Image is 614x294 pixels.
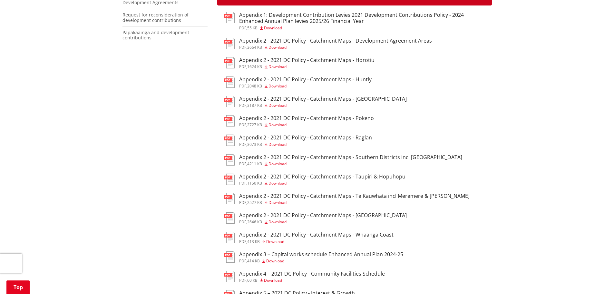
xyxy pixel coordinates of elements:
[239,104,407,107] div: ,
[224,115,374,127] a: Appendix 2 - 2021 DC Policy - Catchment Maps - Pokeno pdf,2727 KB Download
[224,232,235,243] img: document-pdf.svg
[239,278,246,283] span: pdf
[239,193,470,199] h3: Appendix 2 - 2021 DC Policy - Catchment Maps - Te Kauwhata incl Meremere & [PERSON_NAME]
[239,180,246,186] span: pdf
[247,142,262,147] span: 3073 KB
[264,25,282,31] span: Download
[239,161,246,167] span: pdf
[247,103,262,108] span: 3187 KB
[247,83,262,89] span: 2048 KB
[224,154,462,166] a: Appendix 2 - 2021 DC Policy - Catchment Maps - Southern Districts incl [GEOGRAPHIC_DATA] pdf,4211...
[268,219,287,225] span: Download
[247,239,260,244] span: 413 KB
[224,135,372,146] a: Appendix 2 - 2021 DC Policy - Catchment Maps - Raglan pdf,3073 KB Download
[239,219,246,225] span: pdf
[239,96,407,102] h3: Appendix 2 - 2021 DC Policy - Catchment Maps - [GEOGRAPHIC_DATA]
[224,193,470,205] a: Appendix 2 - 2021 DC Policy - Catchment Maps - Te Kauwhata incl Meremere & [PERSON_NAME] pdf,2527...
[224,271,385,282] a: Appendix 4 – 2021 DC Policy - Community Facilities Schedule pdf,60 KB Download
[224,251,403,263] a: Appendix 3 – Capital works schedule Enhanced Annual Plan 2024-25 pdf,414 KB Download
[268,142,287,147] span: Download
[239,115,374,121] h3: Appendix 2 - 2021 DC Policy - Catchment Maps - Pokeno
[224,76,372,88] a: Appendix 2 - 2021 DC Policy - Catchment Maps - Huntly pdf,2048 KB Download
[268,83,287,89] span: Download
[247,278,258,283] span: 60 KB
[247,45,262,50] span: 3664 KB
[224,12,235,23] img: document-pdf.svg
[224,212,235,224] img: document-pdf.svg
[247,122,262,127] span: 2727 KB
[224,57,375,69] a: Appendix 2 - 2021 DC Policy - Catchment Maps - Horotiu pdf,1624 KB Download
[239,45,246,50] span: pdf
[268,200,287,205] span: Download
[239,25,246,31] span: pdf
[224,193,235,204] img: document-pdf.svg
[224,96,235,107] img: document-pdf.svg
[239,143,372,147] div: ,
[6,280,30,294] a: Top
[239,123,374,127] div: ,
[239,122,246,127] span: pdf
[239,76,372,83] h3: Appendix 2 - 2021 DC Policy - Catchment Maps - Huntly
[239,135,372,141] h3: Appendix 2 - 2021 DC Policy - Catchment Maps - Raglan
[239,38,432,44] h3: Appendix 2 - 2021 DC Policy - Catchment Maps - Development Agreement Areas
[224,57,235,68] img: document-pdf.svg
[239,220,407,224] div: ,
[268,122,287,127] span: Download
[224,96,407,107] a: Appendix 2 - 2021 DC Policy - Catchment Maps - [GEOGRAPHIC_DATA] pdf,3187 KB Download
[239,200,246,205] span: pdf
[239,271,385,277] h3: Appendix 4 – 2021 DC Policy - Community Facilities Schedule
[239,64,246,69] span: pdf
[239,84,372,88] div: ,
[239,57,375,63] h3: Appendix 2 - 2021 DC Policy - Catchment Maps - Horotiu
[239,239,246,244] span: pdf
[239,240,394,244] div: ,
[266,239,284,244] span: Download
[239,279,385,282] div: ,
[224,38,235,49] img: document-pdf.svg
[224,115,235,127] img: document-pdf.svg
[239,174,405,180] h3: Appendix 2 - 2021 DC Policy - Catchment Maps - Taupiri & Hopuhopu
[268,103,287,108] span: Download
[239,162,462,166] div: ,
[239,259,403,263] div: ,
[224,212,407,224] a: Appendix 2 - 2021 DC Policy - Catchment Maps - [GEOGRAPHIC_DATA] pdf,2646 KB Download
[239,103,246,108] span: pdf
[122,12,189,23] a: Request for reconsideration of development contributions
[239,201,470,205] div: ,
[247,258,260,264] span: 414 KB
[239,83,246,89] span: pdf
[224,232,394,243] a: Appendix 2 - 2021 DC Policy - Catchment Maps - Whaanga Coast pdf,413 KB Download
[224,12,485,30] a: Appendix 1: Development Contribution Levies 2021 Development Contributions Policy - 2024 Enhanced...
[239,181,405,185] div: ,
[247,64,262,69] span: 1624 KB
[224,271,235,282] img: document-pdf.svg
[239,142,246,147] span: pdf
[239,232,394,238] h3: Appendix 2 - 2021 DC Policy - Catchment Maps - Whaanga Coast
[247,25,258,31] span: 55 KB
[122,29,189,41] a: Papakaainga and development contributions
[224,76,235,88] img: document-pdf.svg
[264,278,282,283] span: Download
[239,154,462,160] h3: Appendix 2 - 2021 DC Policy - Catchment Maps - Southern Districts incl [GEOGRAPHIC_DATA]
[268,45,287,50] span: Download
[268,161,287,167] span: Download
[224,174,235,185] img: document-pdf.svg
[268,64,287,69] span: Download
[239,65,375,69] div: ,
[247,200,262,205] span: 2527 KB
[239,12,485,24] h3: Appendix 1: Development Contribution Levies 2021 Development Contributions Policy - 2024 Enhanced...
[247,161,262,167] span: 4211 KB
[239,46,432,49] div: ,
[224,251,235,263] img: document-pdf.svg
[224,154,235,166] img: document-pdf.svg
[224,38,432,49] a: Appendix 2 - 2021 DC Policy - Catchment Maps - Development Agreement Areas pdf,3664 KB Download
[247,219,262,225] span: 2646 KB
[224,135,235,146] img: document-pdf.svg
[247,180,262,186] span: 1150 KB
[224,174,405,185] a: Appendix 2 - 2021 DC Policy - Catchment Maps - Taupiri & Hopuhopu pdf,1150 KB Download
[584,267,608,290] iframe: Messenger Launcher
[266,258,284,264] span: Download
[239,258,246,264] span: pdf
[239,26,485,30] div: ,
[239,212,407,218] h3: Appendix 2 - 2021 DC Policy - Catchment Maps - [GEOGRAPHIC_DATA]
